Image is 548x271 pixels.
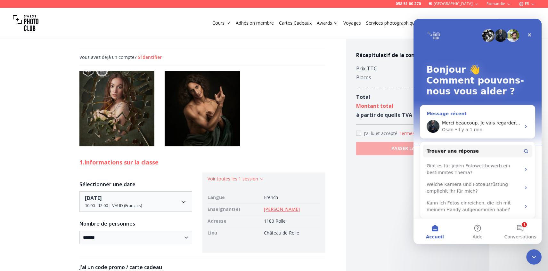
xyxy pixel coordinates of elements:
[29,101,486,107] span: Merci beaucoup. Je vais regarder tout cela, prendre le temps de lire. Mais je pense déjà m'inscri...
[317,20,338,26] a: Awards
[13,144,107,157] div: Gibt es für jeden Fotowettbewerb ein bestimmtes Thema?
[356,110,421,119] div: à partir de quelle TVA 0 %
[413,19,542,244] iframe: Intercom live chat
[356,92,370,101] div: Total
[208,192,261,203] td: Langue
[396,1,421,6] a: 058 51 00 270
[261,192,320,203] td: French
[356,101,393,110] div: Montant total
[79,191,192,212] button: Date
[79,263,325,271] h3: J'ai un code promo / carte cadeau
[79,220,192,227] h3: Nombre de personnes
[9,141,119,160] div: Gibt es für jeden Fotowettbewerb ein bestimmtes Thema?
[9,126,119,139] button: Trouver une réponse
[261,227,320,239] td: Château de Rolle
[43,200,85,225] button: Aide
[13,129,65,136] span: Trouver une réponse
[356,64,377,73] div: Prix TTC
[13,181,107,194] div: Kann ich Fotos einreichen, die ich mit meinem Handy aufgenommen habe?
[341,19,364,28] button: Voyages
[279,20,312,26] a: Cartes Cadeaux
[13,162,107,176] div: Welche Kamera und Fotoausrüstung empfiehlt ihr für mich?
[9,160,119,178] div: Welche Kamera und Fotoausrüstung empfiehlt ihr für mich?
[356,73,371,82] div: Places
[366,20,426,26] a: Services photographiques
[208,215,261,227] td: Adresse
[208,203,261,215] td: Enseignant(e)
[91,216,123,220] span: Conversations
[364,19,428,28] button: Services photographiques
[236,20,274,26] a: Adhésion membre
[364,130,399,136] span: J'ai lu et accepté
[79,71,155,146] img: Ateliers Pratique-0
[391,145,444,152] b: PASSER LA COMMANDE
[9,178,119,197] div: Kann ich Fotos einreichen, die ich mit meinem Handy aufgenommen habe?
[13,10,38,36] img: Swiss photo club
[356,51,479,59] h4: Récapitulatif de la commande
[526,249,542,265] iframe: Intercom live chat
[110,10,122,22] div: Fermer
[86,200,128,225] button: Conversations
[212,20,231,26] a: Cours
[165,71,240,146] img: Ateliers Pratique-1
[261,215,320,227] td: 1180 Rolle
[208,176,264,182] button: Voir toutes les 1 session
[356,142,479,155] button: PASSER LA COMMANDE
[356,131,361,136] input: Accept terms
[41,108,69,114] div: • Il y a 1 min
[475,19,496,28] button: Blog
[399,130,444,137] button: Accept termsJ'ai lu et accepté
[29,108,40,114] div: Osan
[210,19,233,28] button: Cours
[79,54,325,60] div: Vous avez déjà un compte?
[79,158,325,167] h2: 1. Informations sur la classe
[12,216,30,220] span: Accueil
[59,216,69,220] span: Aide
[428,19,475,28] button: Rencontrez-nous
[314,19,341,28] button: Awards
[208,227,261,239] td: Lieu
[343,20,361,26] a: Voyages
[79,180,192,188] h3: Sélectionner une date
[138,54,162,60] button: S'identifier
[498,19,535,28] button: S'identifier
[264,206,300,212] a: [PERSON_NAME]
[233,19,276,28] button: Adhésion membre
[276,19,314,28] button: Cartes Cadeaux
